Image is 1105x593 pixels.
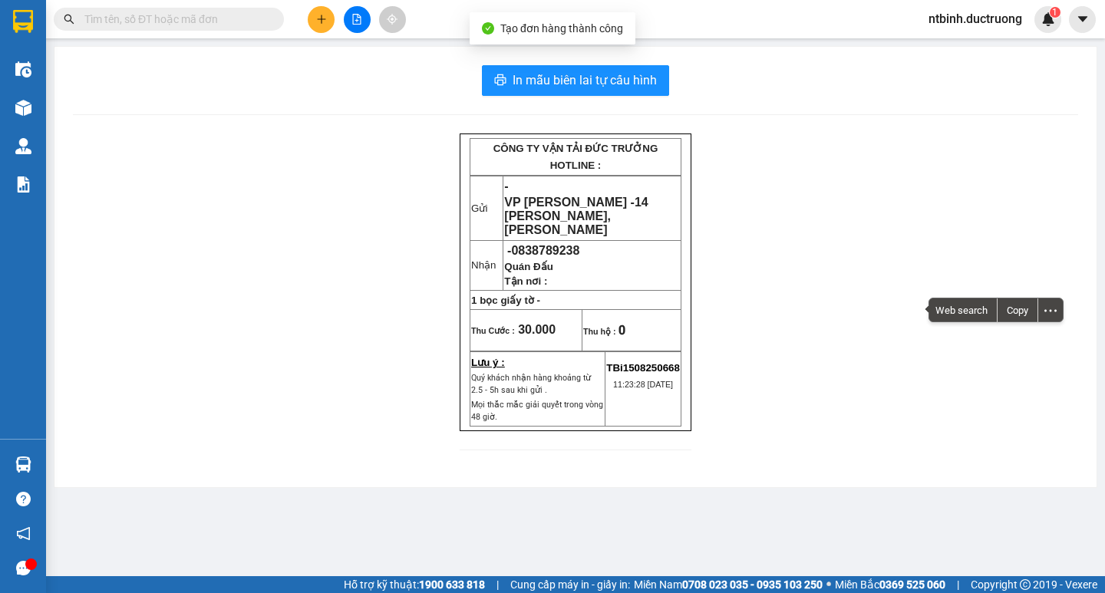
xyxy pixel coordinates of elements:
button: caret-down [1069,6,1096,33]
span: question-circle [16,492,31,506]
span: 30.000 [518,323,556,336]
span: Web search [929,298,997,321]
span: 1 bọc giấy tờ - [471,295,540,306]
span: - [48,104,120,117]
span: aim [387,14,397,25]
strong: Thu hộ : [583,327,616,336]
span: Cung cấp máy in - giấy in: [510,576,630,593]
span: TBi1508250668 [606,362,680,374]
span: 1 [1052,7,1057,18]
span: In mẫu biên lai tự cấu hình [513,71,657,90]
img: warehouse-icon [15,456,31,473]
span: Quán Đấu [504,261,553,272]
button: plus [308,6,335,33]
span: VP [PERSON_NAME] - [504,196,648,236]
sup: 1 [1050,7,1060,18]
span: message [16,561,31,575]
span: - [45,39,48,52]
span: Gửi [471,203,487,214]
span: caret-down [1076,12,1090,26]
span: Quý khách nhận hàng khoảng từ 2.5 - 5h sau khi gửi . [471,373,591,395]
span: check-circle [482,22,494,35]
span: ⚪️ [826,581,831,588]
strong: Lưu ý : [471,357,505,368]
span: Thu Cước : [471,326,515,335]
button: file-add [344,6,371,33]
span: ntbinh.ductruong [916,9,1034,28]
span: Miền Nam [634,576,823,593]
span: VP [PERSON_NAME] - [45,55,188,96]
span: Tận nơi : [504,275,547,287]
span: notification [16,526,31,541]
img: warehouse-icon [15,100,31,116]
span: plus [316,14,327,25]
strong: HOTLINE : [550,160,602,171]
strong: CÔNG TY VẬN TẢI ĐỨC TRƯỞNG [33,8,198,20]
span: copyright [1020,579,1031,590]
img: warehouse-icon [15,138,31,154]
span: | [957,576,959,593]
span: 11:23:28 [DATE] [613,380,673,389]
span: file-add [351,14,362,25]
img: warehouse-icon [15,61,31,77]
span: | [496,576,499,593]
span: Nhận [471,259,496,271]
span: search [64,14,74,25]
strong: CÔNG TY VẬN TẢI ĐỨC TRƯỞNG [493,143,658,154]
img: qr-code [629,392,657,420]
span: printer [494,74,506,88]
button: aim [379,6,406,33]
img: solution-icon [15,176,31,193]
input: Tìm tên, số ĐT hoặc mã đơn [84,11,266,28]
strong: 0708 023 035 - 0935 103 250 [682,578,823,591]
span: Mọi thắc mắc giải quyết trong vòng 48 giờ. [471,400,603,422]
span: Tạo đơn hàng thành công [500,22,623,35]
span: - [507,244,579,257]
span: 0838789238 [511,244,579,257]
strong: 1900 633 818 [419,578,485,591]
img: logo-vxr [13,10,33,33]
span: Gửi [12,62,28,74]
strong: HOTLINE : [90,22,141,34]
span: Hỗ trợ kỹ thuật: [344,576,485,593]
span: - [504,180,508,193]
span: 0 [618,323,625,338]
strong: 0369 525 060 [879,578,945,591]
div: Copy [998,298,1037,321]
button: printerIn mẫu biên lai tự cấu hình [482,65,669,96]
span: 14 [PERSON_NAME], [PERSON_NAME] [45,55,188,96]
img: icon-new-feature [1041,12,1055,26]
span: 0904691888 [51,104,120,117]
span: Miền Bắc [835,576,945,593]
span: 14 [PERSON_NAME], [PERSON_NAME] [504,196,648,236]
